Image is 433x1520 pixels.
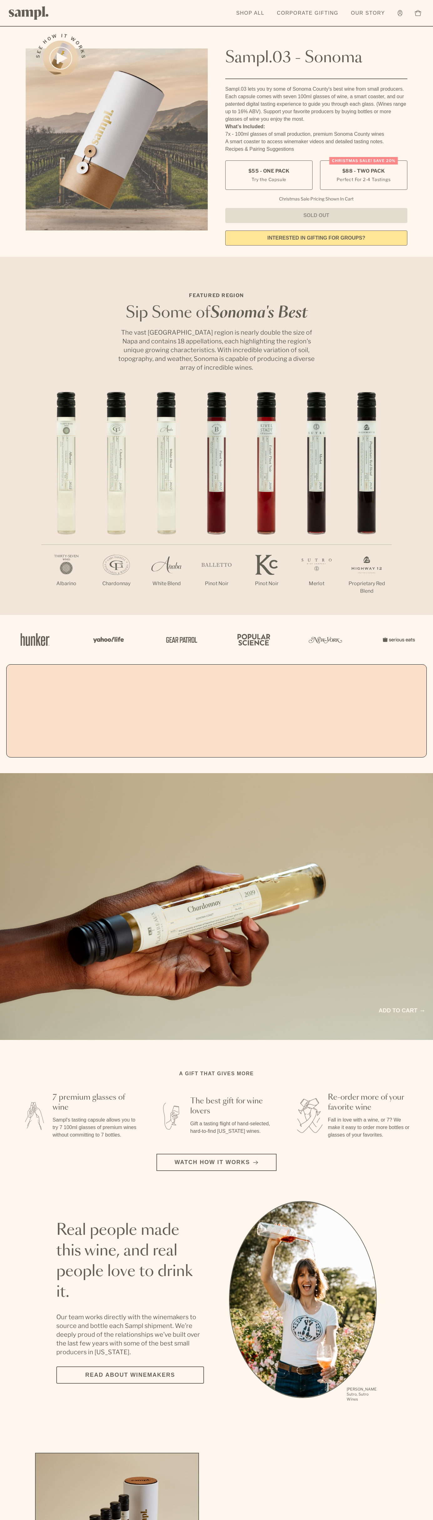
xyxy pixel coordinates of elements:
li: 4 / 7 [191,392,242,607]
h3: 7 premium glasses of wine [53,1092,138,1112]
button: Sold Out [225,208,407,223]
h1: Sampl.03 - Sonoma [225,48,407,67]
li: 1 / 7 [41,392,91,607]
img: Sampl logo [9,6,49,20]
a: Add to cart [379,1006,424,1015]
li: 2 / 7 [91,392,141,607]
img: Artboard_5_7fdae55a-36fd-43f7-8bfd-f74a06a2878e_x450.png [161,626,199,653]
p: Albarino [41,580,91,587]
p: Merlot [292,580,342,587]
h2: A gift that gives more [179,1070,254,1077]
p: The vast [GEOGRAPHIC_DATA] region is nearly double the size of Napa and contains 18 appellations,... [116,328,317,372]
p: Gift a tasting flight of hand-selected, hard-to-find [US_STATE] wines. [190,1120,275,1135]
li: 6 / 7 [292,392,342,607]
img: Artboard_1_c8cd28af-0030-4af1-819c-248e302c7f06_x450.png [16,626,54,653]
p: White Blend [141,580,191,587]
h2: Real people made this wine, and real people love to drink it. [56,1220,204,1303]
a: interested in gifting for groups? [225,231,407,246]
strong: What’s Included: [225,124,265,129]
p: Proprietary Red Blend [342,580,392,595]
li: Recipes & Pairing Suggestions [225,145,407,153]
p: Pinot Noir [191,580,242,587]
a: Our Story [348,6,388,20]
img: Artboard_7_5b34974b-f019-449e-91fb-745f8d0877ee_x450.png [379,626,417,653]
p: Featured Region [116,292,317,299]
button: See how it works [43,41,78,76]
p: Sampl's tasting capsule allows you to try 7 100ml glasses of premium wines without committing to ... [53,1116,138,1139]
div: Christmas SALE! Save 20% [329,157,398,165]
h3: Re-order more of your favorite wine [328,1092,413,1112]
h2: Sip Some of [116,306,317,321]
ul: carousel [229,1201,377,1402]
p: Fall in love with a wine, or 7? We make it easy to order more bottles or glasses of your favorites. [328,1116,413,1139]
small: Perfect For 2-4 Tastings [337,176,390,183]
img: Sampl.03 - Sonoma [26,48,208,231]
p: Chardonnay [91,580,141,587]
p: Our team works directly with the winemakers to source and bottle each Sampl shipment. We’re deepl... [56,1313,204,1356]
span: $88 - Two Pack [342,168,385,175]
li: 5 / 7 [242,392,292,607]
button: Watch how it works [156,1154,277,1171]
a: Corporate Gifting [274,6,342,20]
p: Pinot Noir [242,580,292,587]
li: 7x - 100ml glasses of small production, premium Sonoma County wines [225,130,407,138]
li: A smart coaster to access winemaker videos and detailed tasting notes. [225,138,407,145]
a: Shop All [233,6,267,20]
img: Artboard_3_0b291449-6e8c-4d07-b2c2-3f3601a19cd1_x450.png [307,626,344,653]
li: 7 / 7 [342,392,392,615]
span: $55 - One Pack [248,168,290,175]
em: Sonoma's Best [210,306,308,321]
small: Try the Capsule [252,176,286,183]
h3: The best gift for wine lovers [190,1096,275,1116]
div: Sampl.03 lets you try some of Sonoma County's best wine from small producers. Each capsule comes ... [225,85,407,123]
p: [PERSON_NAME] Sutro, Sutro Wines [347,1387,377,1402]
img: Artboard_4_28b4d326-c26e-48f9-9c80-911f17d6414e_x450.png [234,626,272,653]
a: Read about Winemakers [56,1366,204,1384]
div: slide 1 [229,1201,377,1402]
li: Christmas Sale Pricing Shown In Cart [276,196,357,202]
img: Artboard_6_04f9a106-072f-468a-bdd7-f11783b05722_x450.png [89,626,126,653]
li: 3 / 7 [141,392,191,607]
